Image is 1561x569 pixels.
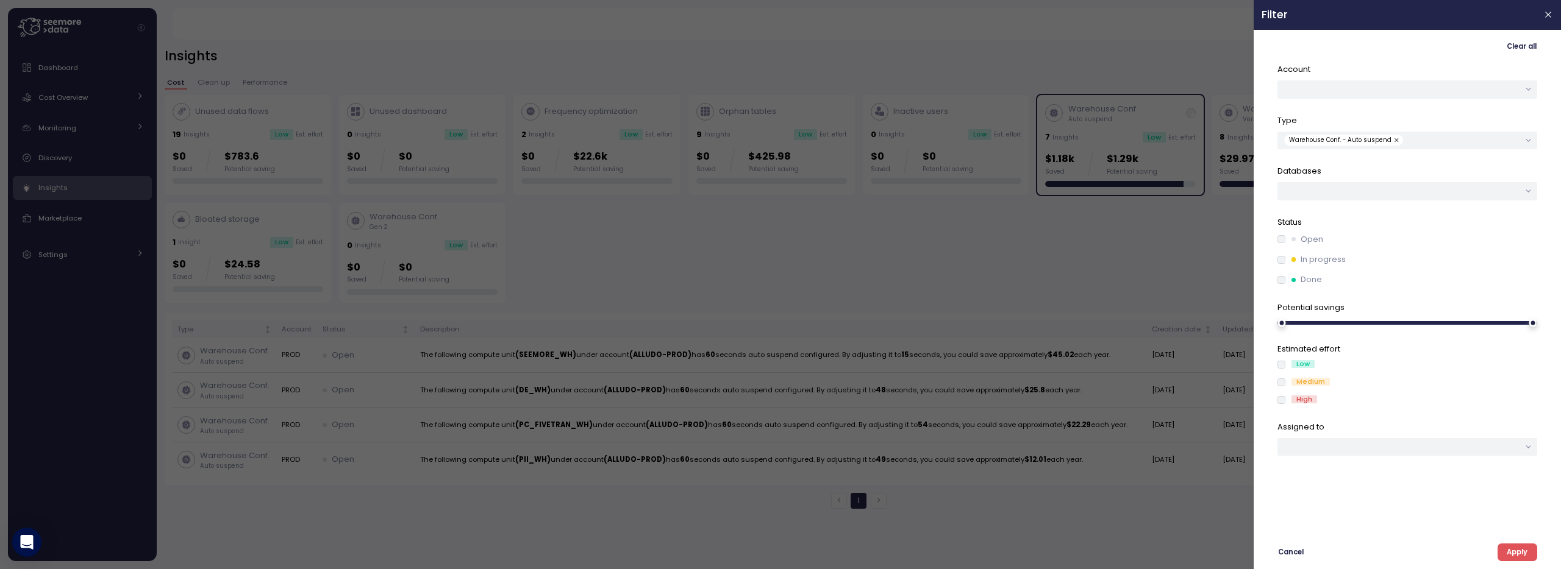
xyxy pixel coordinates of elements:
[1507,38,1537,55] span: Clear all
[1262,9,1534,20] h2: Filter
[1277,216,1537,228] p: Status
[1277,543,1304,561] button: Cancel
[1277,115,1537,127] p: Type
[1507,544,1527,560] span: Apply
[1277,343,1537,355] p: Estimated effort
[12,528,41,557] div: Open Intercom Messenger
[1278,544,1304,560] span: Cancel
[1301,233,1323,246] p: Open
[1291,378,1330,386] div: Medium
[1291,395,1317,403] div: High
[1301,274,1322,286] p: Done
[1277,421,1537,433] p: Assigned to
[1301,253,1346,266] p: In progress
[1277,302,1537,314] p: Potential savings
[1289,135,1391,146] span: Warehouse Conf. - Auto suspend
[1277,63,1537,76] p: Account
[1291,360,1315,368] div: Low
[1506,38,1537,55] button: Clear all
[1498,543,1537,561] button: Apply
[1277,165,1537,177] p: Databases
